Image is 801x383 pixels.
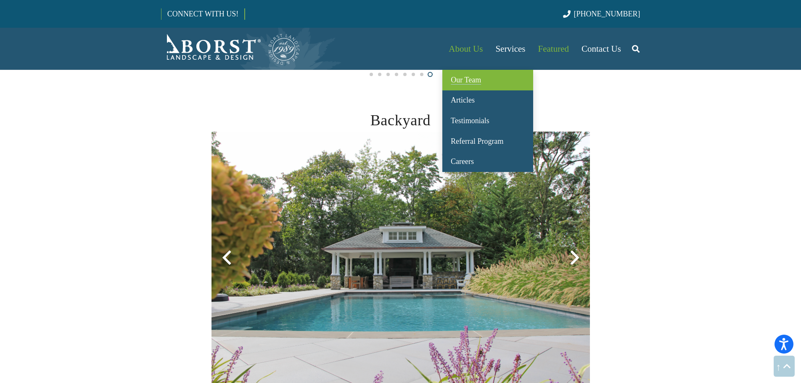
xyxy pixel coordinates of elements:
a: Borst-Logo [161,32,301,66]
span: Our Team [451,76,481,84]
a: Featured [532,28,575,70]
span: Articles [451,96,475,104]
a: CONNECT WITH US! [161,4,244,24]
a: Our Team [442,70,533,90]
span: [PHONE_NUMBER] [574,10,640,18]
a: Articles [442,90,533,111]
a: Contact Us [575,28,627,70]
span: Testimonials [451,116,489,125]
span: Careers [451,157,474,166]
a: [PHONE_NUMBER] [563,10,640,18]
a: Back to top [774,356,795,377]
a: Careers [442,151,533,172]
h2: Backyard [211,109,590,132]
a: Services [489,28,531,70]
span: About Us [449,44,483,54]
span: Contact Us [582,44,621,54]
span: Services [495,44,525,54]
a: About Us [442,28,489,70]
a: Testimonials [442,111,533,131]
a: Search [627,38,644,59]
span: Featured [538,44,569,54]
span: Referral Program [451,137,503,145]
a: Referral Program [442,131,533,152]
